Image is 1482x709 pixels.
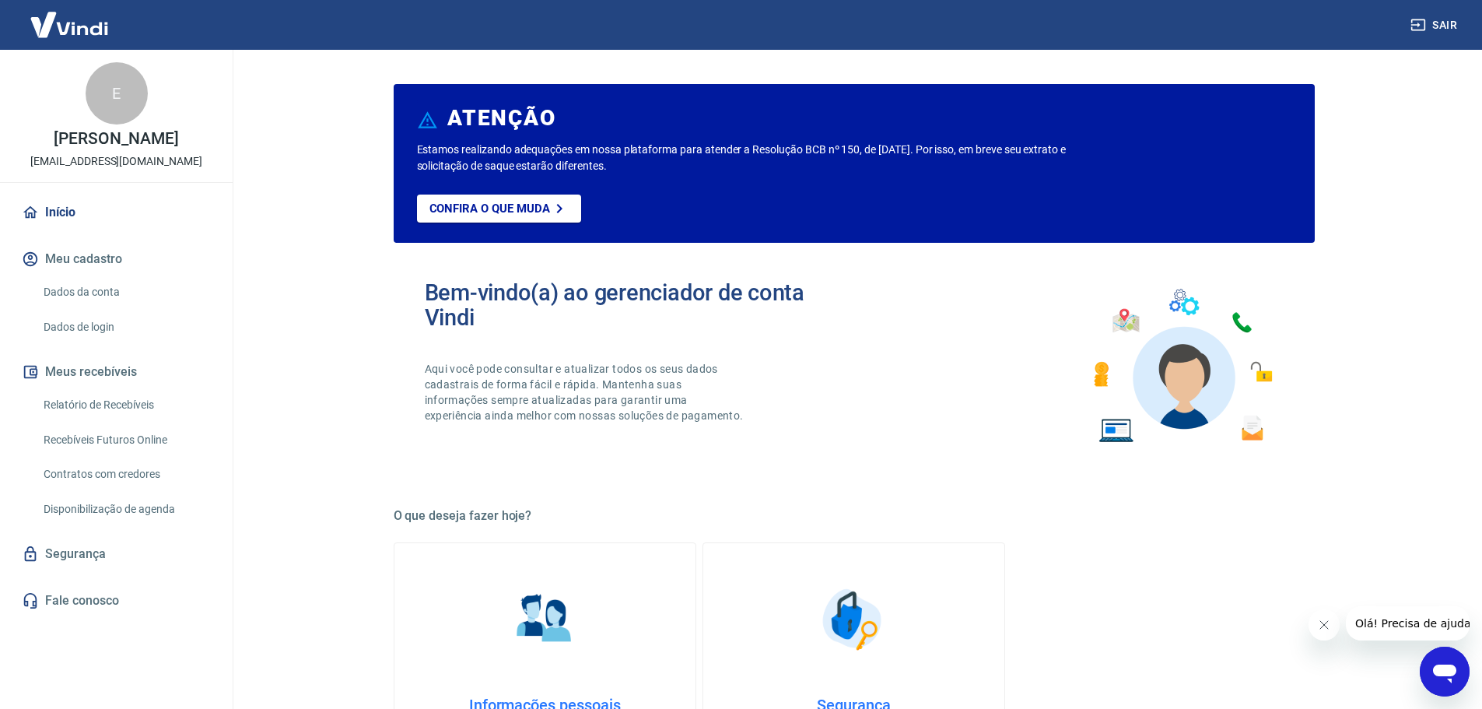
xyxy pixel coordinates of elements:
[1309,609,1340,641] iframe: Fechar mensagem
[30,153,202,170] p: [EMAIL_ADDRESS][DOMAIN_NAME]
[815,581,892,658] img: Segurança
[86,62,148,125] div: E
[506,581,583,658] img: Informações pessoais
[429,202,550,216] p: Confira o que muda
[1420,647,1470,697] iframe: Botão para abrir a janela de mensagens
[394,508,1315,524] h5: O que deseja fazer hoje?
[37,311,214,343] a: Dados de login
[447,111,555,126] h6: ATENÇÃO
[54,131,178,147] p: [PERSON_NAME]
[37,389,214,421] a: Relatório de Recebíveis
[417,142,1116,174] p: Estamos realizando adequações em nossa plataforma para atender a Resolução BCB nº 150, de [DATE]....
[37,276,214,308] a: Dados da conta
[37,458,214,490] a: Contratos com credores
[425,361,747,423] p: Aqui você pode consultar e atualizar todos os seus dados cadastrais de forma fácil e rápida. Mant...
[37,424,214,456] a: Recebíveis Futuros Online
[37,493,214,525] a: Disponibilização de agenda
[19,242,214,276] button: Meu cadastro
[1407,11,1463,40] button: Sair
[1346,606,1470,641] iframe: Mensagem da empresa
[19,355,214,389] button: Meus recebíveis
[9,11,131,23] span: Olá! Precisa de ajuda?
[19,537,214,571] a: Segurança
[19,584,214,618] a: Fale conosco
[1080,280,1284,452] img: Imagem de um avatar masculino com diversos icones exemplificando as funcionalidades do gerenciado...
[425,280,854,330] h2: Bem-vindo(a) ao gerenciador de conta Vindi
[417,195,581,223] a: Confira o que muda
[19,1,120,48] img: Vindi
[19,195,214,230] a: Início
